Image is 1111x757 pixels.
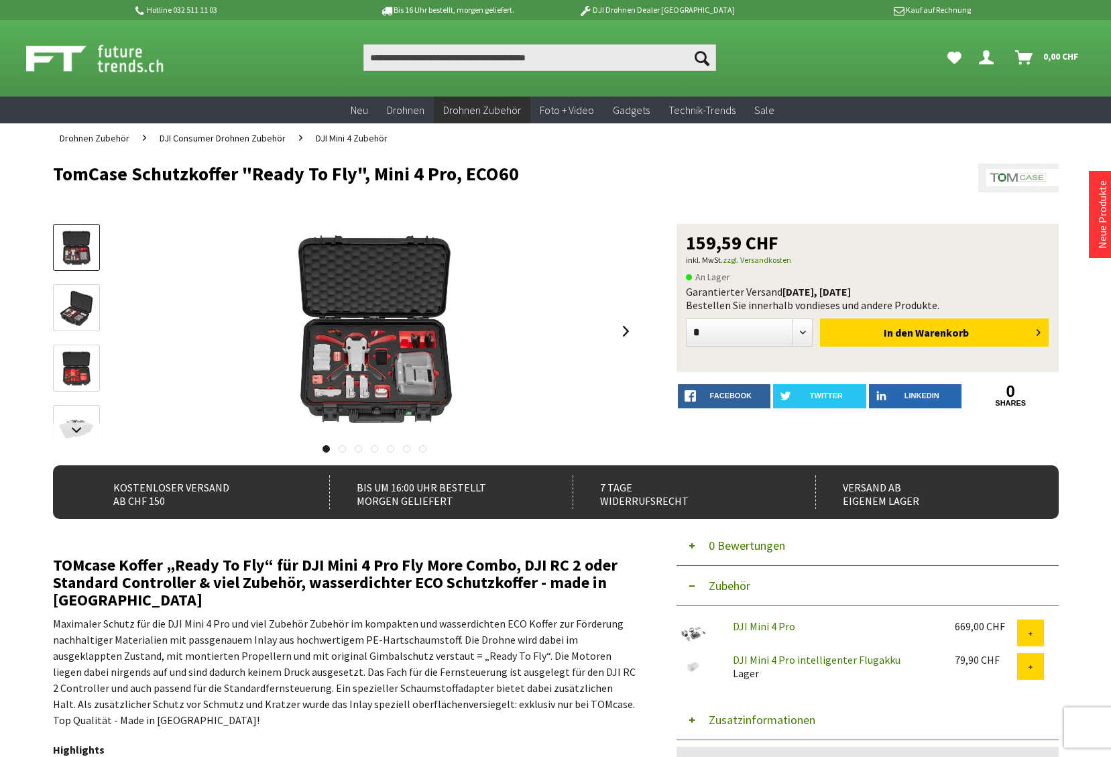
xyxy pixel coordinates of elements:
[733,653,900,666] a: DJI Mini 4 Pro intelligenter Flugakku
[915,326,969,339] span: Warenkorb
[978,164,1059,192] img: TomCase
[53,123,136,153] a: Drohnen Zubehör
[1010,44,1086,71] a: Warenkorb
[434,97,530,124] a: Drohnen Zubehör
[316,132,388,144] span: DJI Mini 4 Zubehör
[329,475,543,509] div: Bis um 16:00 Uhr bestellt Morgen geliefert
[53,743,105,756] strong: Highlights
[815,475,1029,509] div: Versand ab eigenem Lager
[677,566,1059,606] button: Zubehör
[678,384,771,408] a: facebook
[668,103,736,117] span: Technik-Trends
[603,97,659,124] a: Gadgets
[60,132,129,144] span: Drohnen Zubehör
[659,97,745,124] a: Technik-Trends
[341,97,377,124] a: Neu
[160,132,286,144] span: DJI Consumer Drohnen Zubehör
[688,44,716,71] button: Suchen
[53,616,636,728] p: Maximaler Schutz für die DJI Mini 4 Pro und viel Zubehör Zubehör im kompakten und wasserdichten E...
[723,255,791,265] a: zzgl. Versandkosten
[57,229,96,268] img: Vorschau: TomCase Schutzkoffer "Ready To Fly", Mini 4 Pro, ECO60
[686,233,778,252] span: 159,59 CHF
[904,392,939,400] span: LinkedIn
[686,252,1049,268] p: inkl. MwSt.
[26,42,193,75] img: Shop Futuretrends - zur Startseite wechseln
[754,103,774,117] span: Sale
[1096,180,1109,249] a: Neue Produkte
[686,285,1049,312] div: Garantierter Versand Bestellen Sie innerhalb von dieses und andere Produkte.
[686,269,730,285] span: An Lager
[343,2,552,18] p: Bis 16 Uhr bestellt, morgen geliefert.
[377,97,434,124] a: Drohnen
[773,384,866,408] a: twitter
[722,653,944,680] div: Lager
[268,224,482,439] img: TomCase Schutzkoffer "Ready To Fly", Mini 4 Pro, ECO60
[869,384,962,408] a: LinkedIn
[941,44,968,71] a: Meine Favoriten
[309,123,394,153] a: DJI Mini 4 Zubehör
[540,103,594,117] span: Foto + Video
[677,700,1059,740] button: Zusatzinformationen
[351,103,368,117] span: Neu
[133,2,343,18] p: Hotline 032 511 11 03
[443,103,521,117] span: Drohnen Zubehör
[964,384,1057,399] a: 0
[53,164,858,184] h1: TomCase Schutzkoffer "Ready To Fly", Mini 4 Pro, ECO60
[677,620,710,646] img: DJI Mini 4 Pro
[820,318,1049,347] button: In den Warenkorb
[677,653,710,680] img: DJI Mini 4 Pro intelligenter Flugakku
[552,2,761,18] p: DJI Drohnen Dealer [GEOGRAPHIC_DATA]
[782,285,851,298] b: [DATE], [DATE]
[974,44,1004,71] a: Dein Konto
[745,97,784,124] a: Sale
[733,620,795,633] a: DJI Mini 4 Pro
[762,2,971,18] p: Kauf auf Rechnung
[53,557,636,609] h2: TOMcase Koffer „Ready To Fly“ für DJI Mini 4 Pro Fly More Combo, DJI RC 2 oder Standard Controlle...
[573,475,786,509] div: 7 Tage Widerrufsrecht
[1043,46,1079,67] span: 0,00 CHF
[86,475,300,509] div: Kostenloser Versand ab CHF 150
[710,392,752,400] span: facebook
[677,526,1059,566] button: 0 Bewertungen
[884,326,913,339] span: In den
[153,123,292,153] a: DJI Consumer Drohnen Zubehör
[955,620,1017,633] div: 669,00 CHF
[955,653,1017,666] div: 79,90 CHF
[363,44,716,71] input: Produkt, Marke, Kategorie, EAN, Artikelnummer…
[964,399,1057,408] a: shares
[530,97,603,124] a: Foto + Video
[387,103,424,117] span: Drohnen
[613,103,650,117] span: Gadgets
[810,392,843,400] span: twitter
